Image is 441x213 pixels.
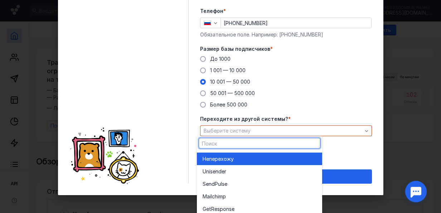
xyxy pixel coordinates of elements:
[200,115,288,123] span: Переходите из другой системы?
[197,165,322,178] button: Unisender
[209,155,234,162] span: перехожу
[206,205,234,212] span: etResponse
[200,31,372,38] div: Обязательное поле. Например: [PHONE_NUMBER]
[197,178,322,190] button: SendPulse
[224,168,226,175] span: r
[200,125,372,136] button: Выберите систему
[199,138,320,148] input: Поиск
[203,155,209,162] span: Не
[197,153,322,165] button: Неперехожу
[210,67,246,73] span: 1 001 — 10 000
[224,180,227,187] span: e
[200,8,223,15] span: Телефон
[210,79,250,85] span: 10 001 — 50 000
[203,168,224,175] span: Unisende
[204,128,251,134] span: Выберите систему
[210,101,247,108] span: Более 500 000
[197,190,322,203] button: Mailchimp
[203,180,224,187] span: SendPuls
[210,56,231,62] span: До 1000
[223,193,226,200] span: p
[210,90,255,96] span: 50 001 — 500 000
[203,205,206,212] span: G
[203,193,223,200] span: Mailchim
[200,45,270,53] span: Размер базы подписчиков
